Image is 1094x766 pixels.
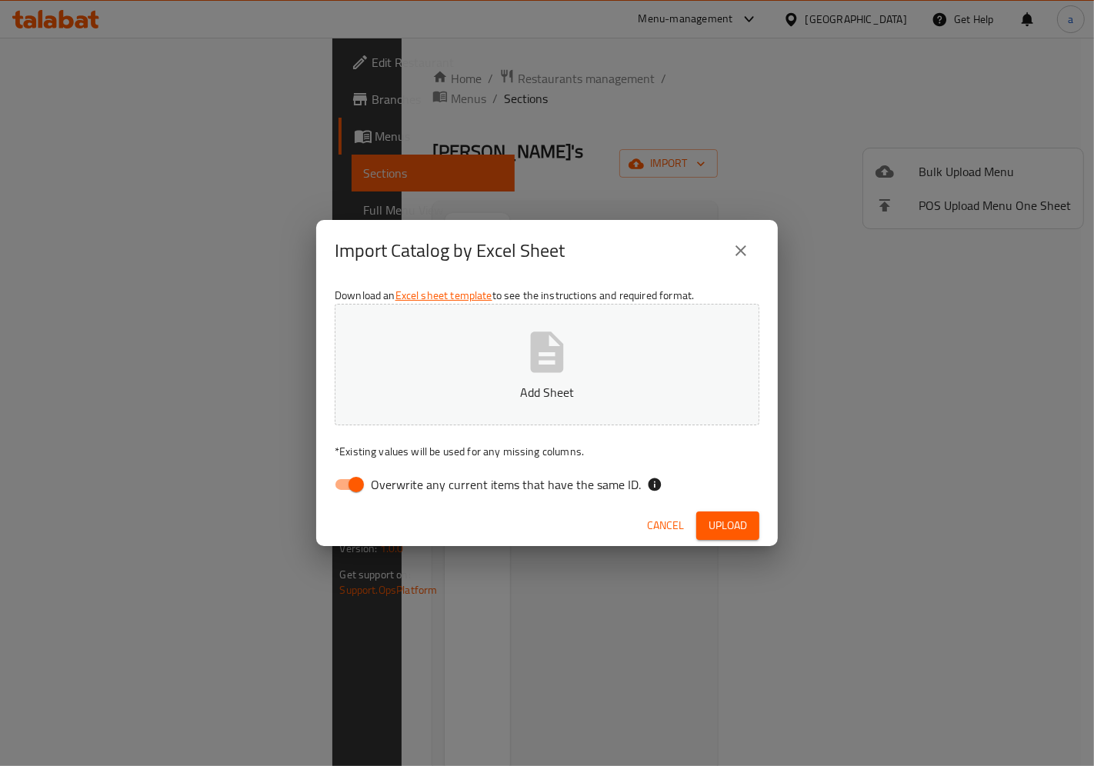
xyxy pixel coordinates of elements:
button: Add Sheet [335,304,759,425]
p: Existing values will be used for any missing columns. [335,444,759,459]
svg: If the overwrite option isn't selected, then the items that match an existing ID will be ignored ... [647,477,662,492]
p: Add Sheet [359,383,735,401]
button: close [722,232,759,269]
h2: Import Catalog by Excel Sheet [335,238,565,263]
div: Download an to see the instructions and required format. [316,281,778,505]
span: Cancel [647,516,684,535]
button: Upload [696,511,759,540]
button: Cancel [641,511,690,540]
a: Excel sheet template [395,285,492,305]
span: Upload [709,516,747,535]
span: Overwrite any current items that have the same ID. [371,475,641,494]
